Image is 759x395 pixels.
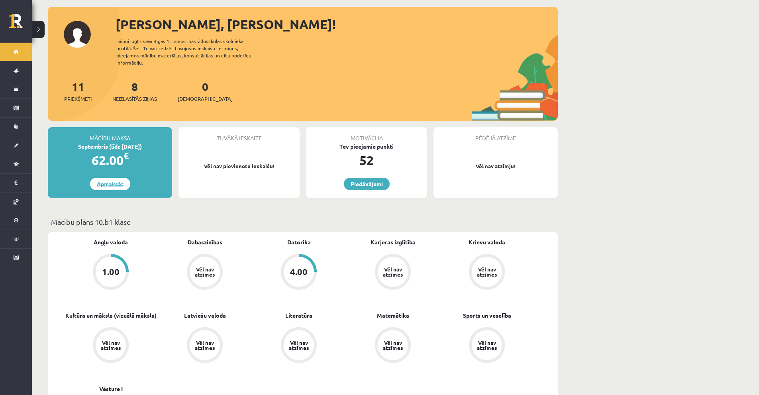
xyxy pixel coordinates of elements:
[476,267,498,277] div: Vēl nav atzīmes
[194,340,216,350] div: Vēl nav atzīmes
[440,254,534,291] a: Vēl nav atzīmes
[112,79,157,103] a: 8Neizlasītās ziņas
[158,254,252,291] a: Vēl nav atzīmes
[346,327,440,365] a: Vēl nav atzīmes
[178,95,233,103] span: [DEMOGRAPHIC_DATA]
[433,127,558,142] div: Pēdējā atzīme
[158,327,252,365] a: Vēl nav atzīmes
[90,178,130,190] a: Apmaksāt
[178,79,233,103] a: 0[DEMOGRAPHIC_DATA]
[188,238,222,246] a: Dabaszinības
[48,151,172,170] div: 62.00
[285,311,312,320] a: Literatūra
[64,79,92,103] a: 11Priekšmeti
[64,254,158,291] a: 1.00
[178,127,300,142] div: Tuvākā ieskaite
[65,311,157,320] a: Kultūra un māksla (vizuālā māksla)
[64,327,158,365] a: Vēl nav atzīmes
[290,267,308,276] div: 4.00
[51,216,555,227] p: Mācību plāns 10.b1 klase
[99,385,123,393] a: Vēsture I
[124,150,129,161] span: €
[48,127,172,142] div: Mācību maksa
[64,95,92,103] span: Priekšmeti
[288,340,310,350] div: Vēl nav atzīmes
[100,340,122,350] div: Vēl nav atzīmes
[463,311,511,320] a: Sports un veselība
[306,151,427,170] div: 52
[476,340,498,350] div: Vēl nav atzīmes
[112,95,157,103] span: Neizlasītās ziņas
[184,311,226,320] a: Latviešu valoda
[346,254,440,291] a: Vēl nav atzīmes
[306,127,427,142] div: Motivācija
[377,311,409,320] a: Matemātika
[182,162,296,170] p: Vēl nav pievienotu ieskaišu!
[116,37,265,66] div: Laipni lūgts savā Rīgas 1. Tālmācības vidusskolas skolnieka profilā. Šeit Tu vari redzēt tuvojošo...
[252,327,346,365] a: Vēl nav atzīmes
[48,142,172,151] div: Septembris (līdz [DATE])
[116,15,558,34] div: [PERSON_NAME], [PERSON_NAME]!
[437,162,554,170] p: Vēl nav atzīmju!
[194,267,216,277] div: Vēl nav atzīmes
[469,238,505,246] a: Krievu valoda
[252,254,346,291] a: 4.00
[440,327,534,365] a: Vēl nav atzīmes
[287,238,311,246] a: Datorika
[102,267,120,276] div: 1.00
[306,142,427,151] div: Tev pieejamie punkti
[94,238,128,246] a: Angļu valoda
[9,14,32,34] a: Rīgas 1. Tālmācības vidusskola
[344,178,390,190] a: Piedāvājumi
[371,238,416,246] a: Karjeras izglītība
[382,267,404,277] div: Vēl nav atzīmes
[382,340,404,350] div: Vēl nav atzīmes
